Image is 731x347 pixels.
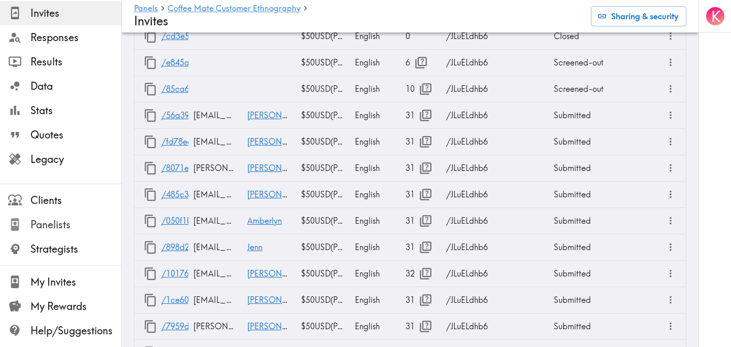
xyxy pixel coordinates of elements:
[30,152,121,166] span: Legacy
[296,23,350,49] div: $50 USD ( Panelist chooses )
[441,313,495,339] div: /JLuELdhb6
[30,299,121,314] span: My Rewards
[662,318,679,335] button: more
[662,213,679,229] button: more
[711,8,720,25] span: K
[296,181,350,207] div: $50 USD ( Panelist chooses )
[549,76,630,102] div: Screened-out
[296,128,350,155] div: $50 USD ( Panelist chooses )
[247,268,314,279] a: [PERSON_NAME]
[549,287,630,313] div: Submitted
[296,49,350,76] div: $50 USD ( Panelist chooses )
[188,234,242,260] div: jennchuch@gmail.com
[161,287,333,313] a: /1ce601cc-3dad-4354-a7ab-a3ba04285725
[247,216,282,226] a: Amberlyn
[549,313,630,339] div: Submitted
[30,30,121,45] span: Responses
[350,181,401,207] div: English
[441,76,495,102] div: /JLuELdhb6
[441,23,495,49] div: /JLuELdhb6
[30,128,121,142] span: Quotes
[406,234,436,260] div: 31
[406,23,436,49] div: 0
[30,275,121,289] span: My Invites
[350,23,401,49] div: English
[247,110,314,120] a: [PERSON_NAME]
[161,23,325,49] a: /cd3e5af4-39df-4d0c-b153-853457909eef
[247,189,314,199] span: [PERSON_NAME]
[296,102,350,128] div: $50 USD ( Panelist chooses )
[30,324,121,338] span: Help/Suggestions
[161,234,327,260] a: /898d2126-6171-4a71-8880-8f4088c697c1
[549,181,630,207] div: Submitted
[350,260,401,287] div: English
[296,155,350,181] div: $50 USD ( Panelist chooses )
[247,295,314,305] span: [PERSON_NAME]
[441,181,495,207] div: /JLuELdhb6
[161,76,327,102] a: /85ca662d-4acf-4d6c-b017-d7056943fc5e
[350,207,401,234] div: English
[134,14,583,28] h4: Invites
[549,155,630,181] div: Submitted
[188,102,242,128] div: bobbie91352@yahoo.com
[247,242,262,252] a: Jenn
[161,155,325,181] a: /8071e58c-1f5f-45fb-a3a1-ee48c80b29b4
[662,239,679,256] button: more
[350,155,401,181] div: English
[406,208,436,234] div: 31
[161,102,327,128] a: /56a393f9-1909-400a-a62f-073cc73cd5d0
[441,287,495,313] div: /JLuELdhb6
[188,155,242,181] div: elizabeth.spika@gmail.com
[188,128,242,155] div: breadfan80@gmail.com
[30,193,121,207] span: Clients
[662,186,679,203] button: more
[168,4,301,14] a: Coffee Mate Customer Ethnography
[247,321,314,331] a: [PERSON_NAME]
[549,260,630,287] div: Submitted
[441,155,495,181] div: /JLuELdhb6
[406,182,436,207] div: 31
[662,107,679,124] button: more
[406,129,436,155] div: 31
[406,314,436,339] div: 31
[296,207,350,234] div: $50 USD ( Panelist chooses )
[549,23,630,49] div: Closed
[161,208,330,234] a: /050f1b52-94a6-47a4-9c2e-63075cd3ba0d
[188,313,242,339] div: kaylyn.locklear@yahoo.com
[549,234,630,260] div: Submitted
[30,55,121,69] span: Results
[161,182,333,207] a: /485c3155-a724-423e-a3ba-eb2205a49ab4
[549,128,630,155] div: Submitted
[662,28,679,45] button: more
[406,287,436,313] div: 31
[350,49,401,76] div: English
[350,76,401,102] div: English
[247,163,314,173] a: [PERSON_NAME]
[441,234,495,260] div: /JLuELdhb6
[406,76,436,102] div: 10
[30,242,121,256] span: Strategists
[134,4,158,14] a: Panels
[296,234,350,260] div: $50 USD ( Panelist chooses )
[549,102,630,128] div: Submitted
[406,155,436,181] div: 31
[30,218,121,232] span: Panelists
[161,314,330,339] a: /7959da01-a7a9-4baa-821f-940e09143917
[296,260,350,287] div: $50 USD ( Panelist chooses )
[188,260,242,287] div: jesswypij@yahoo.com
[296,287,350,313] div: $50 USD ( Panelist chooses )
[662,292,679,308] button: more
[161,261,326,287] a: /10176fbc-311e-4526-961f-0cb80a2e366a
[549,49,630,76] div: Screened-out
[247,136,314,147] a: [PERSON_NAME]
[662,265,679,282] button: more
[30,6,121,20] span: Invites
[441,260,495,287] div: /JLuELdhb6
